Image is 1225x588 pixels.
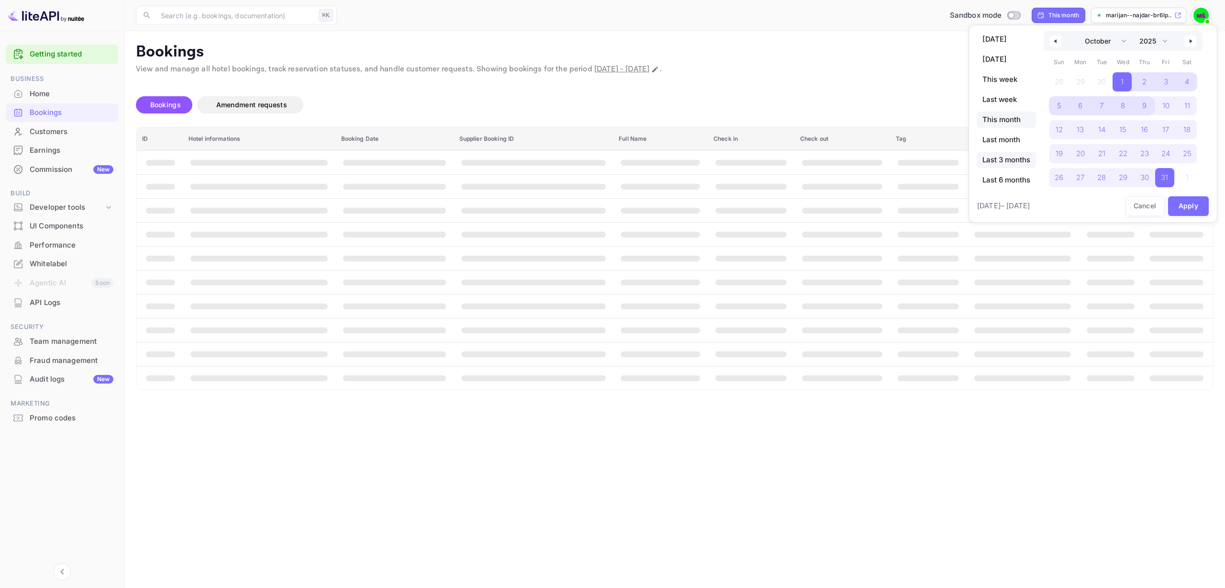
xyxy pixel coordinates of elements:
button: 27 [1070,166,1091,185]
span: 27 [1076,169,1084,186]
span: [DATE] – [DATE] [977,201,1030,212]
button: 9 [1134,94,1155,113]
span: 19 [1056,145,1063,162]
span: 28 [1097,169,1106,186]
span: 24 [1161,145,1170,162]
button: 22 [1113,142,1134,161]
span: 18 [1183,121,1191,138]
span: 21 [1098,145,1105,162]
button: 6 [1070,94,1091,113]
button: 11 [1176,94,1198,113]
span: 13 [1077,121,1084,138]
span: 11 [1184,97,1190,114]
button: 8 [1113,94,1134,113]
button: This month [977,112,1036,128]
span: Mon [1070,55,1091,70]
button: 16 [1134,118,1155,137]
button: 18 [1176,118,1198,137]
span: 3 [1164,73,1168,90]
button: [DATE] [977,31,1036,47]
span: 20 [1076,145,1085,162]
button: Last 3 months [977,152,1036,168]
span: 9 [1142,97,1147,114]
span: 23 [1140,145,1149,162]
span: 10 [1162,97,1169,114]
button: 17 [1155,118,1177,137]
span: 4 [1185,73,1189,90]
span: 25 [1183,145,1192,162]
span: 8 [1121,97,1125,114]
button: 3 [1155,70,1177,89]
button: 14 [1091,118,1113,137]
button: 5 [1048,94,1070,113]
button: Last month [977,132,1036,148]
button: 1 [1113,70,1134,89]
span: Fri [1155,55,1177,70]
span: 14 [1098,121,1105,138]
button: 29 [1113,166,1134,185]
button: This week [977,71,1036,88]
button: Cancel [1126,196,1164,216]
button: 24 [1155,142,1177,161]
span: 15 [1119,121,1126,138]
span: 6 [1078,97,1082,114]
span: 5 [1057,97,1061,114]
button: Apply [1168,196,1209,216]
button: 4 [1176,70,1198,89]
button: 21 [1091,142,1113,161]
span: Tue [1091,55,1113,70]
button: 2 [1134,70,1155,89]
button: 19 [1048,142,1070,161]
button: 26 [1048,166,1070,185]
span: 22 [1119,145,1127,162]
button: [DATE] [977,51,1036,68]
span: 17 [1162,121,1169,138]
span: Thu [1134,55,1155,70]
span: 2 [1142,73,1147,90]
span: 31 [1161,169,1168,186]
button: Last 6 months [977,172,1036,188]
span: Sat [1176,55,1198,70]
span: 30 [1140,169,1149,186]
button: 31 [1155,166,1177,185]
span: 1 [1121,73,1124,90]
button: 23 [1134,142,1155,161]
span: 29 [1119,169,1127,186]
button: 20 [1070,142,1091,161]
span: Sun [1048,55,1070,70]
button: 28 [1091,166,1113,185]
span: 26 [1055,169,1063,186]
span: 7 [1100,97,1103,114]
button: 12 [1048,118,1070,137]
span: 16 [1141,121,1148,138]
button: 30 [1134,166,1155,185]
button: 13 [1070,118,1091,137]
button: 10 [1155,94,1177,113]
button: 15 [1113,118,1134,137]
button: Last week [977,91,1036,108]
span: 12 [1056,121,1063,138]
span: Wed [1113,55,1134,70]
button: 25 [1176,142,1198,161]
button: 7 [1091,94,1113,113]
